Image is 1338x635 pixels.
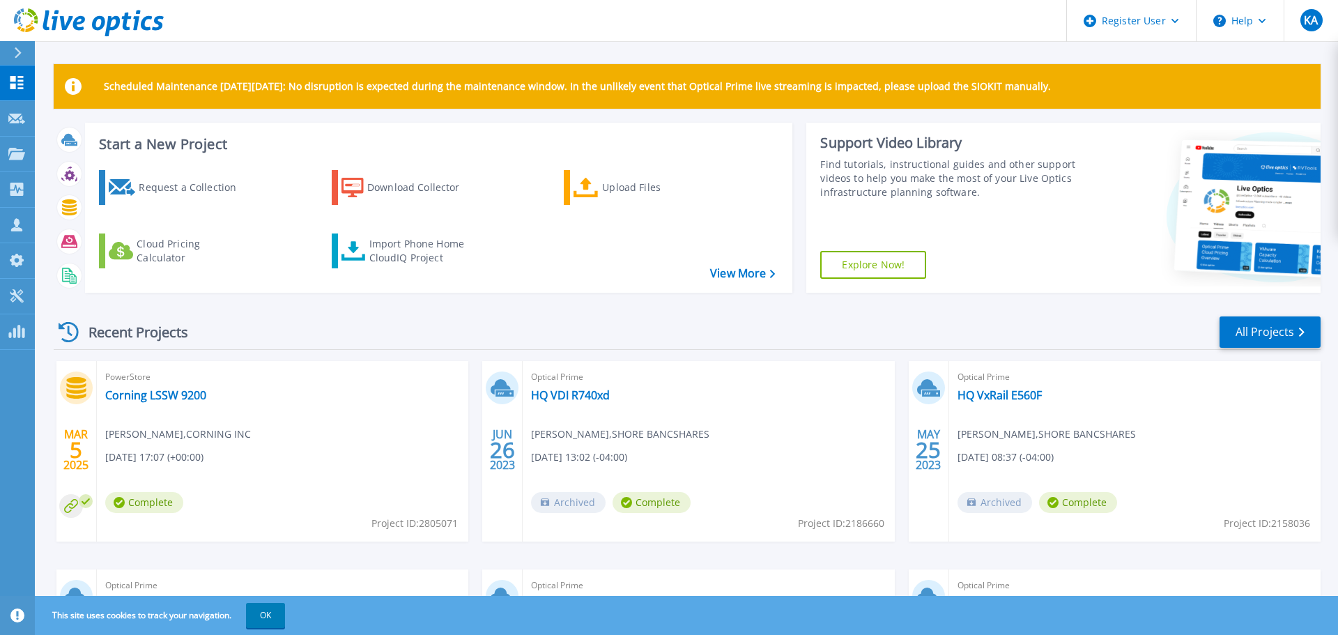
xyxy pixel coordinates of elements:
span: 26 [490,444,515,456]
span: Project ID: 2805071 [371,516,458,531]
a: HQ VxRail E560F [958,388,1042,402]
a: HQ VDI R740xd [531,388,610,402]
span: [DATE] 13:02 (-04:00) [531,450,627,465]
span: This site uses cookies to track your navigation. [38,603,285,628]
span: [DATE] 08:37 (-04:00) [958,450,1054,465]
div: Recent Projects [54,315,207,349]
span: Optical Prime [105,578,460,593]
div: Cloud Pricing Calculator [137,237,248,265]
div: MAR 2025 [63,424,89,475]
span: PowerStore [105,369,460,385]
span: Archived [531,492,606,513]
div: Upload Files [602,174,714,201]
span: Archived [958,492,1032,513]
a: View More [710,267,775,280]
p: Scheduled Maintenance [DATE][DATE]: No disruption is expected during the maintenance window. In t... [104,81,1051,92]
span: Complete [613,492,691,513]
a: Cloud Pricing Calculator [99,234,254,268]
div: MAY 2023 [915,424,941,475]
a: Request a Collection [99,170,254,205]
div: Import Phone Home CloudIQ Project [369,237,478,265]
span: Optical Prime [958,369,1312,385]
span: 25 [916,444,941,456]
span: Optical Prime [958,578,1312,593]
span: Optical Prime [531,578,886,593]
a: Explore Now! [820,251,926,279]
div: Support Video Library [820,134,1082,152]
span: KA [1304,15,1318,26]
span: [DATE] 17:07 (+00:00) [105,450,203,465]
div: Download Collector [367,174,479,201]
button: OK [246,603,285,628]
span: Complete [1039,492,1117,513]
a: Corning LSSW 9200 [105,388,206,402]
h3: Start a New Project [99,137,775,152]
span: [PERSON_NAME] , CORNING INC [105,427,251,442]
span: Project ID: 2186660 [798,516,884,531]
span: [PERSON_NAME] , SHORE BANCSHARES [531,427,709,442]
span: Optical Prime [531,369,886,385]
span: [PERSON_NAME] , SHORE BANCSHARES [958,427,1136,442]
div: Find tutorials, instructional guides and other support videos to help you make the most of your L... [820,158,1082,199]
div: Request a Collection [139,174,250,201]
a: Download Collector [332,170,487,205]
a: Upload Files [564,170,719,205]
span: Complete [105,492,183,513]
span: Project ID: 2158036 [1224,516,1310,531]
span: 5 [70,444,82,456]
a: All Projects [1220,316,1321,348]
div: JUN 2023 [489,424,516,475]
